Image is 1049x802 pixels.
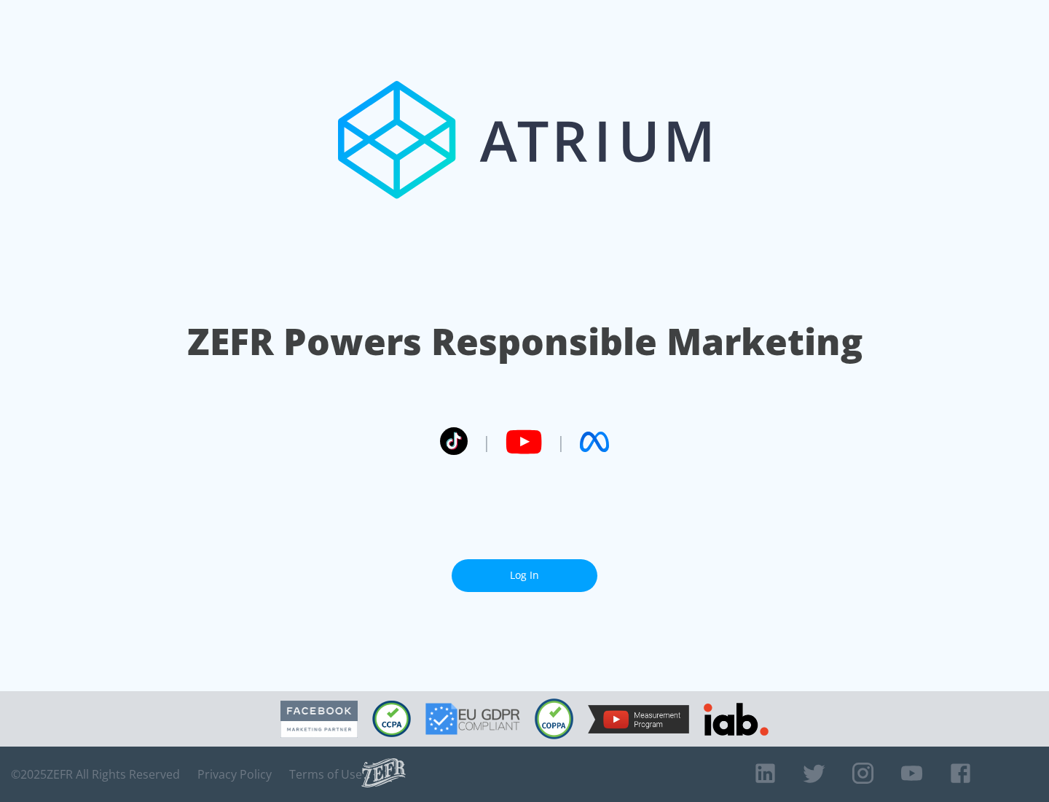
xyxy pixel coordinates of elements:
img: CCPA Compliant [372,701,411,737]
a: Log In [452,559,597,592]
a: Terms of Use [289,767,362,782]
h1: ZEFR Powers Responsible Marketing [187,316,863,367]
img: IAB [704,703,769,736]
img: YouTube Measurement Program [588,705,689,733]
span: © 2025 ZEFR All Rights Reserved [11,767,180,782]
a: Privacy Policy [197,767,272,782]
span: | [482,431,491,453]
span: | [557,431,565,453]
img: GDPR Compliant [425,703,520,735]
img: Facebook Marketing Partner [280,701,358,738]
img: COPPA Compliant [535,698,573,739]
